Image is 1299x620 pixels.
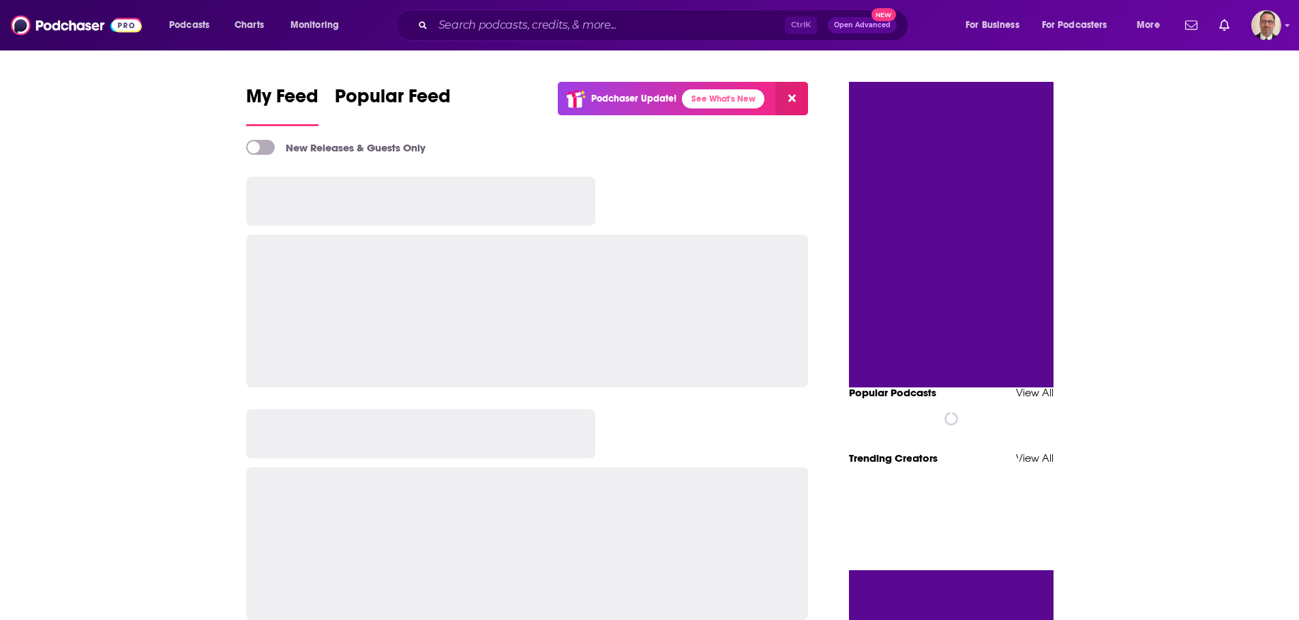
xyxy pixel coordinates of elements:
button: open menu [160,14,227,36]
span: Ctrl K [785,16,817,34]
button: Open AdvancedNew [828,17,897,33]
a: View All [1016,452,1054,464]
span: New [871,8,896,21]
a: Trending Creators [849,452,938,464]
button: open menu [956,14,1036,36]
span: Popular Feed [335,85,451,116]
button: open menu [281,14,357,36]
a: View All [1016,386,1054,399]
span: Charts [235,16,264,35]
a: My Feed [246,85,318,126]
span: For Podcasters [1042,16,1107,35]
a: Charts [226,14,272,36]
span: Open Advanced [834,22,891,29]
button: Show profile menu [1251,10,1281,40]
img: User Profile [1251,10,1281,40]
button: open menu [1033,14,1127,36]
button: open menu [1127,14,1177,36]
a: Popular Feed [335,85,451,126]
img: Podchaser - Follow, Share and Rate Podcasts [11,12,142,38]
div: Search podcasts, credits, & more... [408,10,921,41]
p: Podchaser Update! [591,93,676,104]
a: Show notifications dropdown [1180,14,1203,37]
span: Podcasts [169,16,209,35]
span: Logged in as PercPodcast [1251,10,1281,40]
span: More [1137,16,1160,35]
a: Popular Podcasts [849,386,936,399]
input: Search podcasts, credits, & more... [433,14,785,36]
span: My Feed [246,85,318,116]
span: Monitoring [290,16,339,35]
span: For Business [966,16,1019,35]
a: See What's New [682,89,764,108]
a: Show notifications dropdown [1214,14,1235,37]
a: New Releases & Guests Only [246,140,425,155]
